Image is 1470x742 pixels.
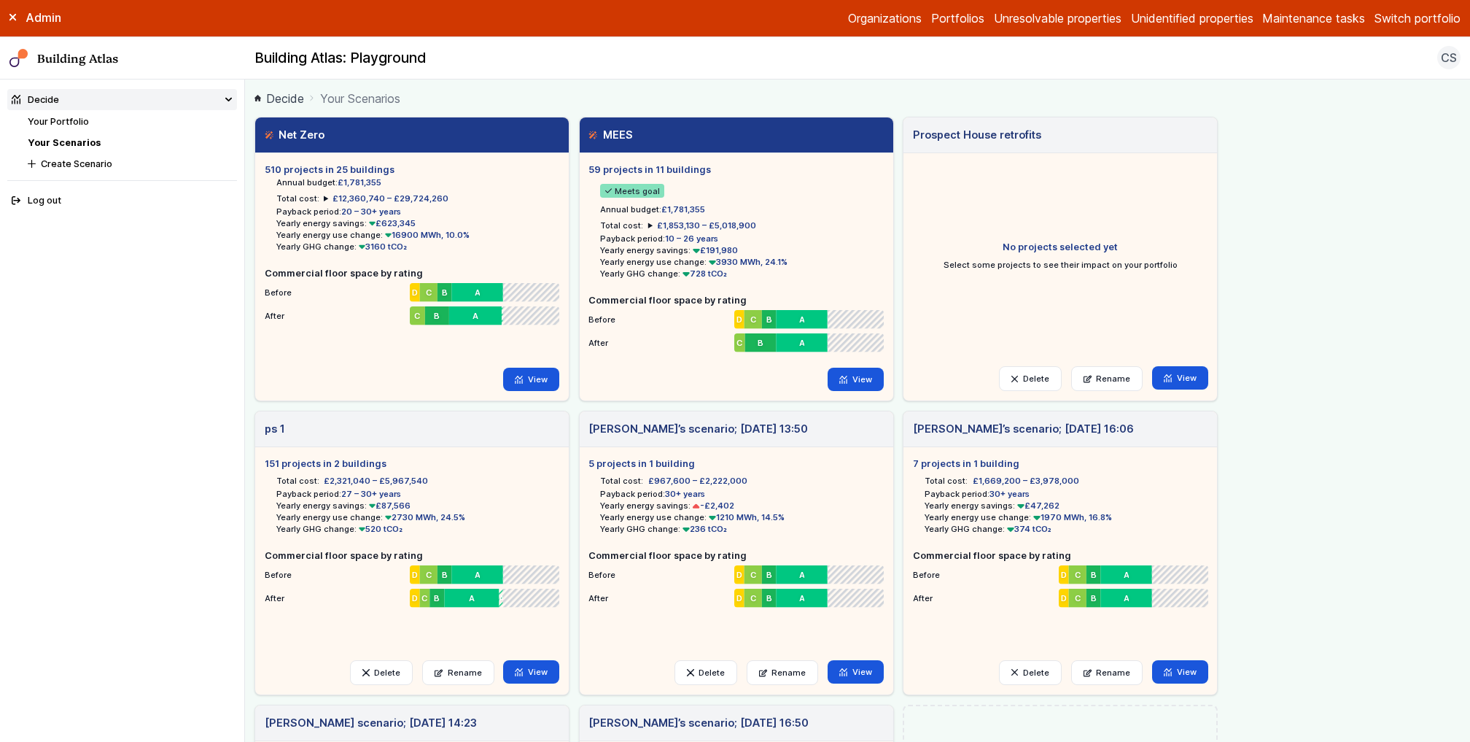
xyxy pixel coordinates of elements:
[503,368,559,391] a: View
[265,549,559,563] h5: Commercial floor space by rating
[600,500,883,511] li: Yearly energy savings:
[665,489,705,499] span: 30+ years
[925,500,1207,511] li: Yearly energy savings:
[588,331,883,349] li: After
[9,49,28,68] img: main-0bbd2752.svg
[1374,9,1461,27] button: Switch portfolio
[265,715,477,731] h3: [PERSON_NAME] scenario; [DATE] 14:23
[999,366,1062,391] button: Delete
[1031,512,1112,522] span: 1970 MWh, 16.8%
[588,715,809,731] h3: [PERSON_NAME]’s scenario; [DATE] 16:50
[435,592,440,604] span: B
[254,49,427,68] h2: Building Atlas: Playground
[828,368,884,391] a: View
[925,488,1207,500] li: Payback period:
[600,233,883,244] li: Payback period:
[265,421,285,437] h3: ps 1
[750,592,756,604] span: C
[412,569,418,581] span: D
[661,204,705,215] span: £1,781,355
[469,592,475,604] span: A
[338,177,381,188] span: £1,781,355
[28,116,89,127] a: Your Portfolio
[1437,46,1461,69] button: CS
[499,592,502,604] span: A+
[276,241,559,252] li: Yearly GHG change:
[588,163,883,177] h5: 59 projects in 11 buildings
[412,287,418,298] span: D
[828,660,884,684] a: View
[475,287,481,298] span: A
[989,489,1030,499] span: 30+ years
[707,257,787,267] span: 3930 MWh, 24.1%
[475,569,481,581] span: A
[502,310,503,322] span: A+
[766,314,772,325] span: B
[691,245,738,255] span: £191,980
[276,511,559,523] li: Yearly energy use change:
[848,9,922,27] a: Organizations
[332,193,448,204] span: £12,360,740 – £29,724,260
[913,421,1134,437] h3: [PERSON_NAME]’s scenario; [DATE] 16:06
[648,475,747,487] span: £967,600 – £2,222,000
[23,153,237,174] button: Create Scenario
[1005,524,1051,534] span: 374 tCO₂
[435,310,440,322] span: B
[1123,592,1129,604] span: A
[600,184,664,198] span: Meets goal
[254,90,304,107] a: Decide
[691,501,734,511] span: -£2,402
[1441,49,1457,66] span: CS
[265,266,559,280] h5: Commercial floor space by rating
[913,127,1041,143] h3: Prospect House retrofits
[422,660,494,685] a: Rename
[931,9,984,27] a: Portfolios
[1131,9,1253,27] a: Unidentified properties
[600,220,643,231] h6: Total cost:
[913,240,1207,254] h5: No projects selected yet
[588,307,883,326] li: Before
[707,512,785,522] span: 1210 MWh, 14.5%
[766,569,772,581] span: B
[341,489,401,499] span: 27 – 30+ years
[265,127,324,143] h3: Net Zero
[588,457,883,471] h5: 5 projects in 1 building
[588,586,883,605] li: After
[1074,592,1080,604] span: C
[276,488,559,500] li: Payback period:
[367,218,416,228] span: £623,345
[383,230,470,240] span: 16900 MWh, 10.0%
[350,660,413,685] button: Delete
[588,293,883,307] h5: Commercial floor space by rating
[648,220,756,231] summary: £1,853,130 – £5,018,900
[747,660,819,685] a: Rename
[750,569,756,581] span: C
[766,592,772,604] span: B
[750,314,756,325] span: C
[588,421,808,437] h3: [PERSON_NAME]’s scenario; [DATE] 13:50
[925,523,1207,535] li: Yearly GHG change:
[973,475,1079,487] span: £1,669,200 – £3,978,000
[798,314,804,325] span: A
[28,137,101,148] a: Your Scenarios
[276,206,559,217] li: Payback period:
[913,586,1207,605] li: After
[1123,569,1129,581] span: A
[1090,592,1096,604] span: B
[265,563,559,581] li: Before
[798,592,804,604] span: A
[1152,366,1208,390] a: View
[1071,366,1143,391] a: Rename
[999,660,1062,685] button: Delete
[736,314,742,325] span: D
[442,287,448,298] span: B
[276,193,319,204] h6: Total cost:
[1074,569,1080,581] span: C
[680,524,727,534] span: 236 tCO₂
[265,163,559,177] h5: 510 projects in 25 buildings
[265,586,559,605] li: After
[1090,569,1096,581] span: B
[758,337,763,349] span: B
[265,457,559,471] h5: 151 projects in 2 buildings
[7,89,238,110] summary: Decide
